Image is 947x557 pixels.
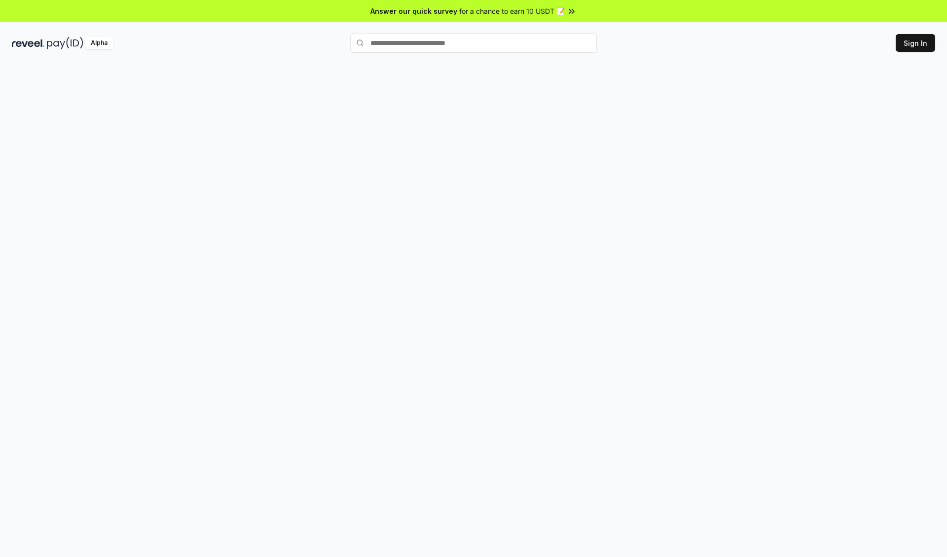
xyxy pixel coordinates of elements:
span: for a chance to earn 10 USDT 📝 [459,6,565,16]
span: Answer our quick survey [370,6,457,16]
button: Sign In [896,34,935,52]
div: Alpha [85,37,113,49]
img: reveel_dark [12,37,45,49]
img: pay_id [47,37,83,49]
